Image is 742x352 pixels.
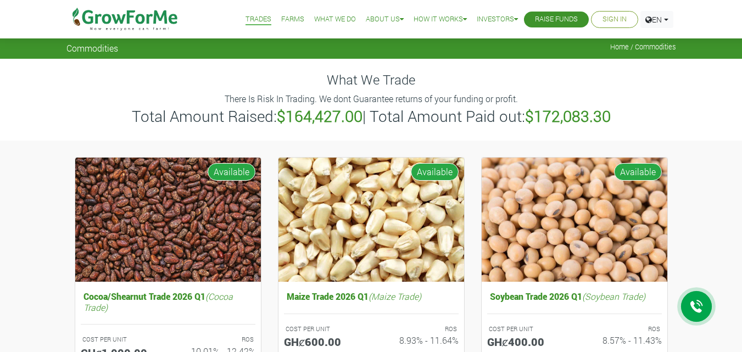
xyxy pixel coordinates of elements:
[281,14,304,25] a: Farms
[278,158,464,282] img: growforme image
[369,290,421,302] i: (Maize Trade)
[414,14,467,25] a: How it Works
[66,43,118,53] span: Commodities
[83,290,233,312] i: (Cocoa Trade)
[487,288,662,304] h5: Soybean Trade 2026 Q1
[81,288,255,315] h5: Cocoa/Shearnut Trade 2026 Q1
[411,163,459,181] span: Available
[277,106,362,126] b: $164,427.00
[614,163,662,181] span: Available
[477,14,518,25] a: Investors
[525,106,611,126] b: $172,083.30
[286,325,361,334] p: COST PER UNIT
[482,158,667,282] img: growforme image
[535,14,578,25] a: Raise Funds
[68,92,674,105] p: There Is Risk In Trading. We dont Guarantee returns of your funding or profit.
[208,163,255,181] span: Available
[82,335,158,344] p: COST PER UNIT
[583,335,662,345] h6: 8.57% - 11.43%
[284,335,363,348] h5: GHȼ600.00
[366,14,404,25] a: About Us
[489,325,565,334] p: COST PER UNIT
[178,335,254,344] p: ROS
[602,14,627,25] a: Sign In
[66,72,676,88] h4: What We Trade
[487,335,566,348] h5: GHȼ400.00
[75,158,261,282] img: growforme image
[584,325,660,334] p: ROS
[284,288,459,304] h5: Maize Trade 2026 Q1
[582,290,645,302] i: (Soybean Trade)
[381,325,457,334] p: ROS
[640,11,673,28] a: EN
[610,43,676,51] span: Home / Commodities
[246,14,271,25] a: Trades
[380,335,459,345] h6: 8.93% - 11.64%
[314,14,356,25] a: What We Do
[68,107,674,126] h3: Total Amount Raised: | Total Amount Paid out:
